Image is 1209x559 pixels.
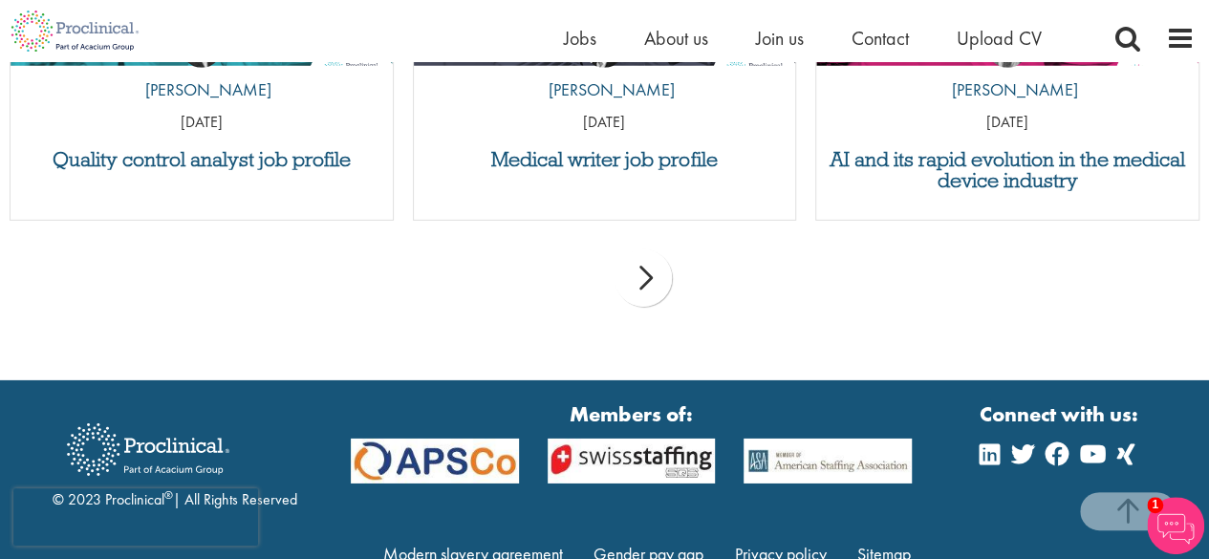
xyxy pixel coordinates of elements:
[131,77,271,102] p: [PERSON_NAME]
[729,439,926,484] img: APSCo
[816,112,1198,134] p: [DATE]
[534,26,675,112] a: George Watson [PERSON_NAME]
[852,26,909,51] a: Contact
[164,487,173,503] sup: ®
[336,439,533,484] img: APSCo
[937,26,1077,112] a: Hannah Burke [PERSON_NAME]
[1147,497,1204,554] img: Chatbot
[980,399,1142,429] strong: Connect with us:
[131,26,271,112] a: Joshua Godden [PERSON_NAME]
[13,488,258,546] iframe: reCAPTCHA
[644,26,708,51] a: About us
[756,26,804,51] a: Join us
[53,410,244,489] img: Proclinical Recruitment
[564,26,596,51] a: Jobs
[615,249,672,307] div: next
[20,149,383,170] a: Quality control analyst job profile
[826,149,1189,191] a: AI and its rapid evolution in the medical device industry
[533,439,730,484] img: APSCo
[423,149,787,170] a: Medical writer job profile
[937,77,1077,102] p: [PERSON_NAME]
[53,409,297,511] div: © 2023 Proclinical | All Rights Reserved
[1147,497,1163,513] span: 1
[414,112,796,134] p: [DATE]
[351,399,913,429] strong: Members of:
[11,112,393,134] p: [DATE]
[957,26,1042,51] a: Upload CV
[534,77,675,102] p: [PERSON_NAME]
